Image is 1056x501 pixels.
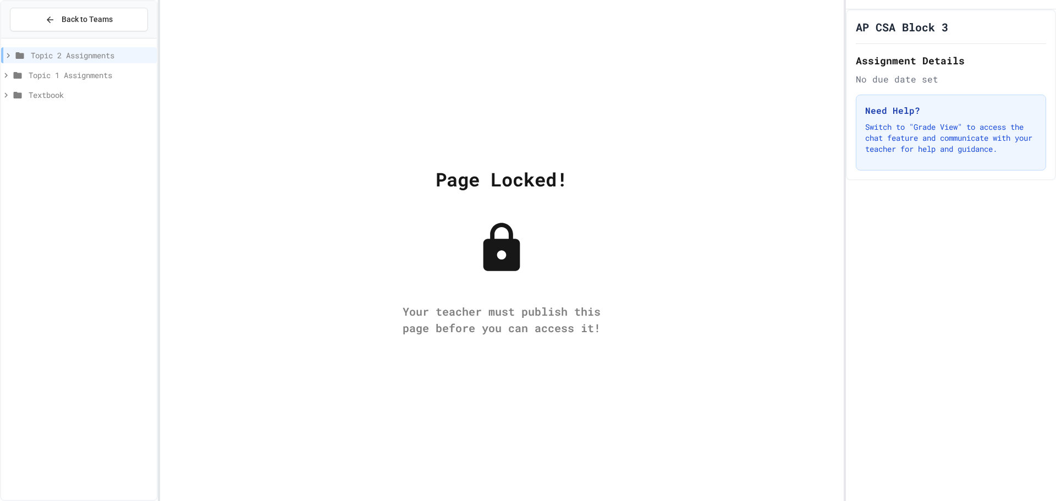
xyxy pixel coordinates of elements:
[392,303,612,336] div: Your teacher must publish this page before you can access it!
[865,104,1037,117] h3: Need Help?
[10,8,148,31] button: Back to Teams
[62,14,113,25] span: Back to Teams
[31,49,152,61] span: Topic 2 Assignments
[436,165,568,193] div: Page Locked!
[856,73,1046,86] div: No due date set
[29,89,152,101] span: Textbook
[856,19,948,35] h1: AP CSA Block 3
[865,122,1037,155] p: Switch to "Grade View" to access the chat feature and communicate with your teacher for help and ...
[29,69,152,81] span: Topic 1 Assignments
[856,53,1046,68] h2: Assignment Details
